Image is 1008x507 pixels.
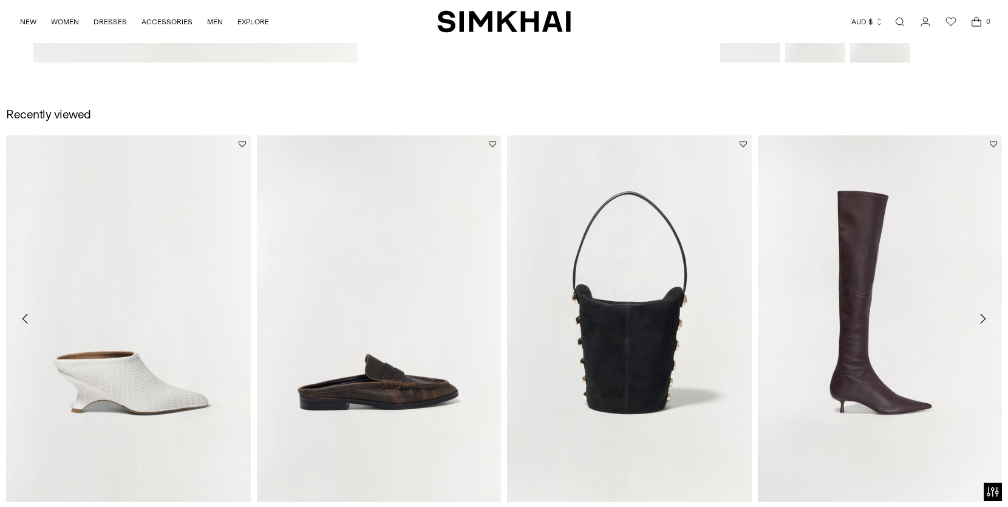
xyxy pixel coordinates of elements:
img: Dean Leather Loafer [257,135,502,502]
img: Joni Leather Over-The-Knee Boot [758,135,1003,502]
a: WOMEN [51,9,79,35]
a: NEW [20,9,36,35]
img: Amaya Suede Studded Bucket Bag [507,135,752,502]
img: Shadow Mule [6,135,251,502]
a: DRESSES [94,9,127,35]
a: Open cart modal [964,10,989,34]
a: Open search modal [888,10,912,34]
button: Move to next carousel slide [969,305,996,332]
button: Add to Wishlist [740,140,747,148]
span: 0 [982,16,993,27]
button: AUD $ [851,9,884,35]
a: EXPLORE [237,9,269,35]
h2: Recently viewed [6,107,91,121]
button: Add to Wishlist [239,140,246,148]
a: MEN [207,9,223,35]
a: SIMKHAI [437,10,571,33]
button: Add to Wishlist [489,140,496,148]
button: Add to Wishlist [990,140,997,148]
a: Go to the account page [913,10,938,34]
button: Move to previous carousel slide [12,305,39,332]
a: Wishlist [939,10,963,34]
a: ACCESSORIES [141,9,192,35]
